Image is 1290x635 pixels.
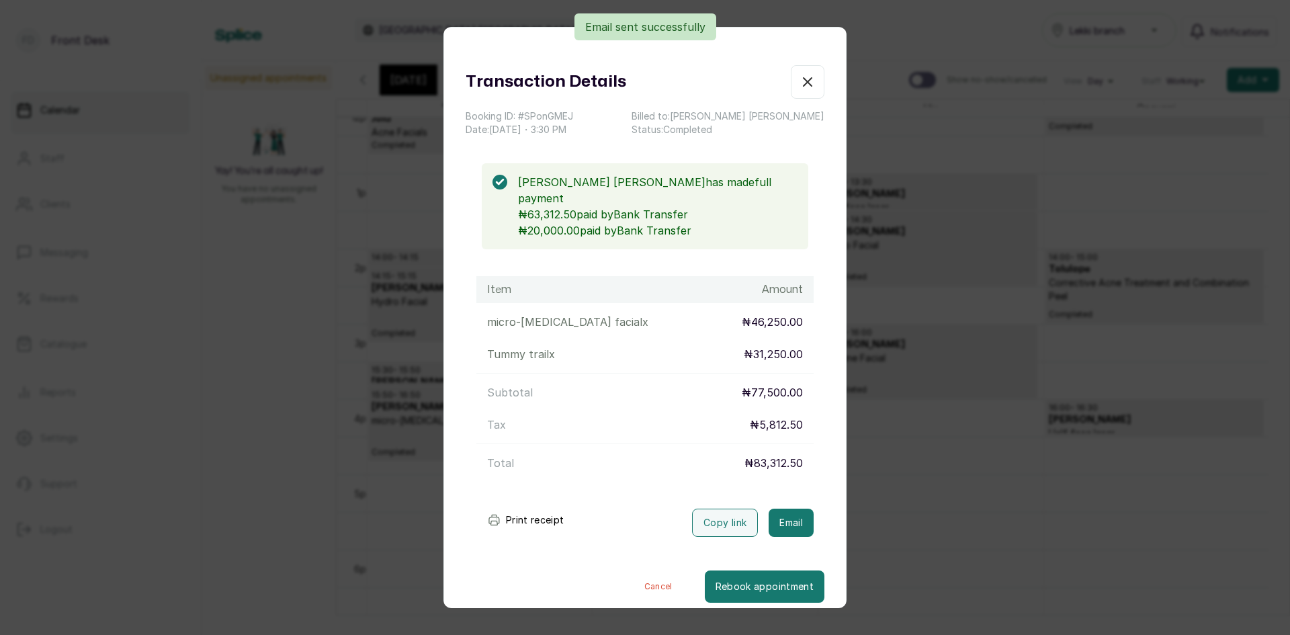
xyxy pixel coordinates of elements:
p: Tummy trail x [487,346,555,362]
p: [PERSON_NAME] [PERSON_NAME] has made full payment [518,174,798,206]
p: Subtotal [487,384,533,400]
button: Email [769,509,814,537]
button: Cancel [612,570,705,603]
p: Email sent successfully [585,19,705,35]
p: ₦20,000.00 paid by Bank Transfer [518,222,798,239]
p: Total [487,455,514,471]
p: Billed to: [PERSON_NAME] [PERSON_NAME] [632,110,824,123]
p: Tax [487,417,506,433]
p: ₦83,312.50 [744,455,803,471]
h1: Item [487,282,511,298]
button: Rebook appointment [705,570,824,603]
p: Date: [DATE] ・ 3:30 PM [466,123,573,136]
p: ₦5,812.50 [750,417,803,433]
button: Print receipt [476,507,575,534]
p: ₦31,250.00 [744,346,803,362]
p: ₦77,500.00 [742,384,803,400]
p: ₦46,250.00 [742,314,803,330]
p: ₦63,312.50 paid by Bank Transfer [518,206,798,222]
h1: Amount [762,282,803,298]
h1: Transaction Details [466,70,626,94]
button: Copy link [692,509,758,537]
p: micro-[MEDICAL_DATA] facial x [487,314,648,330]
p: Status: Completed [632,123,824,136]
p: Booking ID: # SPonGMEJ [466,110,573,123]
